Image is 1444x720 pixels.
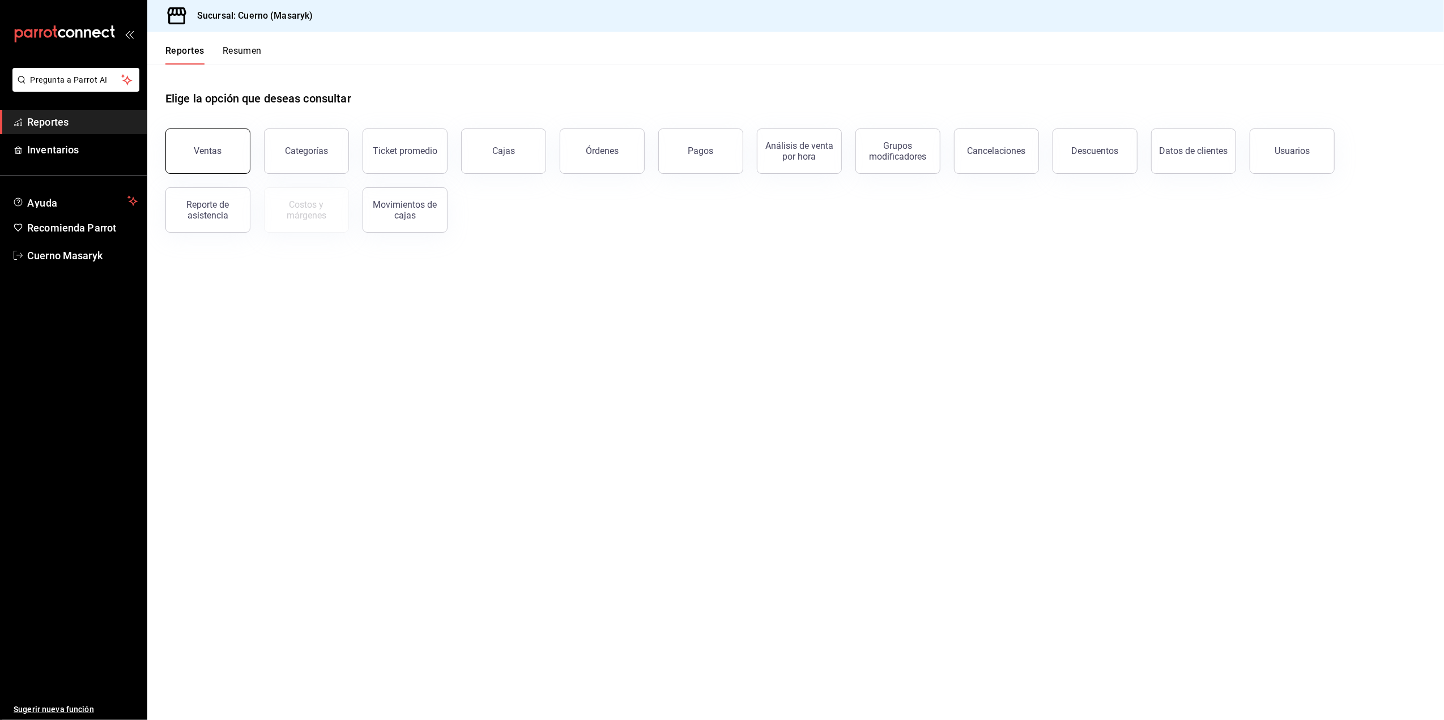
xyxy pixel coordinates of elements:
[658,128,743,174] button: Pagos
[14,704,138,715] span: Sugerir nueva función
[363,187,448,233] button: Movimientos de cajas
[271,199,342,221] div: Costos y márgenes
[8,82,139,94] a: Pregunta a Parrot AI
[188,9,313,23] h3: Sucursal: Cuerno (Masaryk)
[285,145,328,156] div: Categorías
[27,114,138,130] span: Reportes
[173,199,243,221] div: Reporte de asistencia
[764,140,834,162] div: Análisis de venta por hora
[954,128,1039,174] button: Cancelaciones
[373,145,437,156] div: Ticket promedio
[223,45,262,65] button: Resumen
[1072,145,1119,156] div: Descuentos
[27,220,138,235] span: Recomienda Parrot
[370,199,440,221] div: Movimientos de cajas
[363,128,448,174] button: Ticket promedio
[1160,145,1228,156] div: Datos de clientes
[12,68,139,92] button: Pregunta a Parrot AI
[264,128,349,174] button: Categorías
[757,128,842,174] button: Análisis de venta por hora
[1275,145,1310,156] div: Usuarios
[165,45,262,65] div: navigation tabs
[27,248,138,263] span: Cuerno Masaryk
[863,140,933,162] div: Grupos modificadores
[586,145,619,156] div: Órdenes
[492,144,516,158] div: Cajas
[194,145,222,156] div: Ventas
[165,45,205,65] button: Reportes
[27,142,138,157] span: Inventarios
[27,194,123,208] span: Ayuda
[165,90,351,107] h1: Elige la opción que deseas consultar
[165,187,250,233] button: Reporte de asistencia
[165,128,250,174] button: Ventas
[1151,128,1236,174] button: Datos de clientes
[125,29,134,38] button: open_drawer_menu
[560,128,645,174] button: Órdenes
[688,145,714,156] div: Pagos
[264,187,349,233] button: Contrata inventarios para ver este reporte
[855,128,940,174] button: Grupos modificadores
[968,145,1026,156] div: Cancelaciones
[31,74,122,86] span: Pregunta a Parrot AI
[1250,128,1335,174] button: Usuarios
[461,128,546,174] a: Cajas
[1053,128,1138,174] button: Descuentos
